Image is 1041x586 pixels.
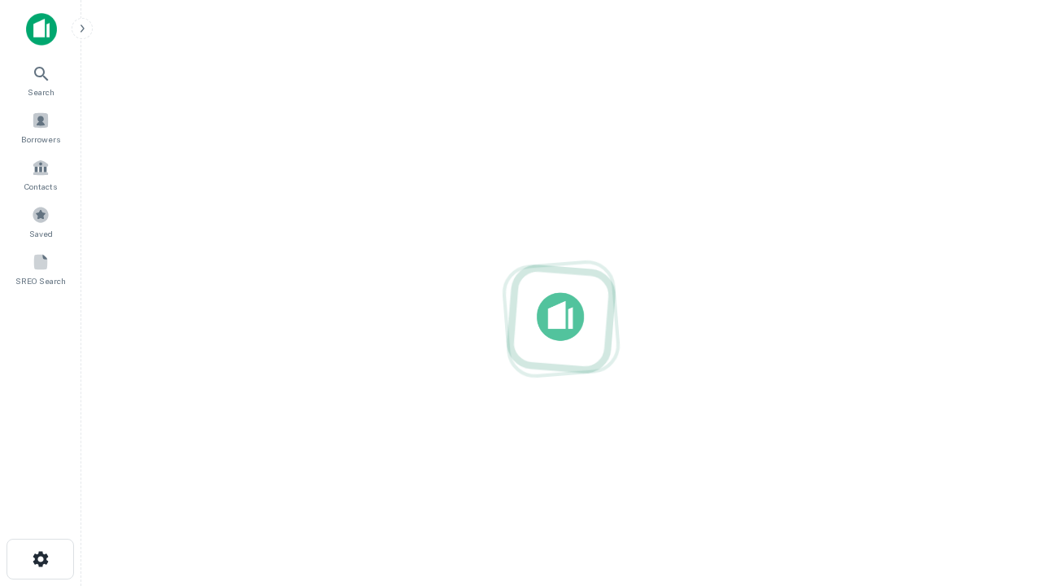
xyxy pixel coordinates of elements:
a: Borrowers [5,105,76,149]
span: Search [28,85,54,98]
span: Contacts [24,180,57,193]
a: Contacts [5,152,76,196]
img: capitalize-icon.png [26,13,57,46]
a: Saved [5,199,76,243]
span: Saved [29,227,53,240]
iframe: Chat Widget [960,404,1041,482]
span: SREO Search [15,274,66,287]
span: Borrowers [21,133,60,146]
a: Search [5,58,76,102]
a: SREO Search [5,247,76,291]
